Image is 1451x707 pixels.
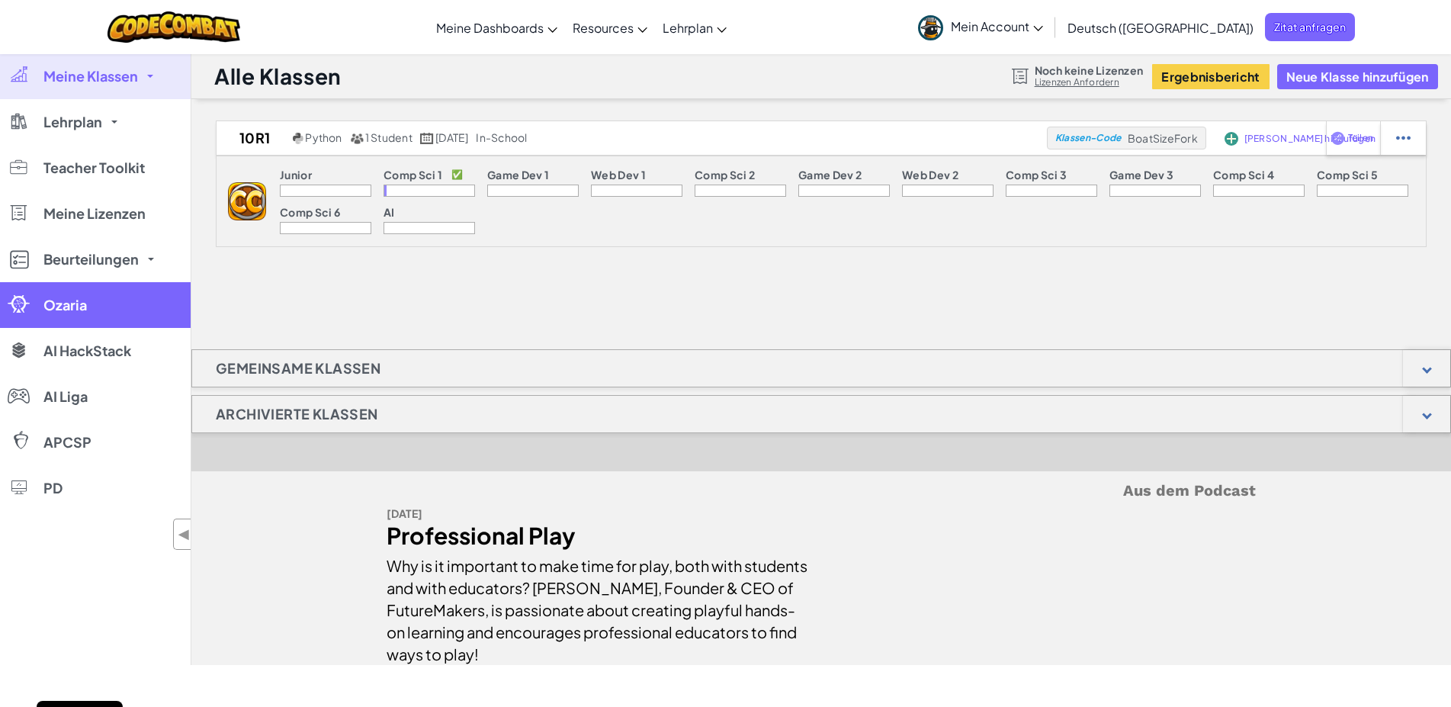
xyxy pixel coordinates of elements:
[1244,134,1376,143] span: [PERSON_NAME] hinzufügen
[435,130,468,144] span: [DATE]
[1331,131,1345,145] img: IconShare_Purple.svg
[387,525,810,547] div: Professional Play
[293,133,304,144] img: python.png
[384,169,442,181] p: Comp Sci 1
[1035,76,1143,88] a: Lizenzen Anfordern
[573,20,634,36] span: Resources
[178,523,191,545] span: ◀
[365,130,413,144] span: 1 Student
[1225,132,1238,146] img: IconAddStudents.svg
[476,131,527,145] div: in-school
[910,3,1051,51] a: Mein Account
[951,18,1043,34] span: Mein Account
[192,395,402,433] h1: Archivierte Klassen
[43,207,146,220] span: Meine Lizenzen
[1067,20,1254,36] span: Deutsch ([GEOGRAPHIC_DATA])
[1152,64,1269,89] button: Ergebnisbericht
[1317,169,1378,181] p: Comp Sci 5
[217,127,289,149] h2: 10R1
[918,15,943,40] img: avatar
[217,127,1047,149] a: 10R1 Python 1 Student [DATE] in-school
[43,252,139,266] span: Beurteilungen
[436,20,544,36] span: Meine Dashboards
[1396,131,1411,145] img: IconStudentEllipsis.svg
[280,206,340,218] p: Comp Sci 6
[1265,13,1355,41] a: Zitat anfragen
[695,169,755,181] p: Comp Sci 2
[663,20,713,36] span: Lehrplan
[1128,131,1198,145] span: BoatSizeFork
[305,130,342,144] span: Python
[280,169,312,181] p: Junior
[655,7,734,48] a: Lehrplan
[1213,169,1274,181] p: Comp Sci 4
[591,169,646,181] p: Web Dev 1
[420,133,434,144] img: calendar.svg
[1055,133,1122,143] span: Klassen-Code
[43,298,87,312] span: Ozaria
[1277,64,1438,89] button: Neue Klasse hinzufügen
[228,182,266,220] img: logo
[451,169,463,181] p: ✅
[1109,169,1173,181] p: Game Dev 3
[384,206,395,218] p: AI
[1060,7,1261,48] a: Deutsch ([GEOGRAPHIC_DATA])
[214,62,342,91] h1: Alle Klassen
[387,503,810,525] div: [DATE]
[798,169,862,181] p: Game Dev 2
[108,11,241,43] img: CodeCombat logo
[1006,169,1067,181] p: Comp Sci 3
[565,7,655,48] a: Resources
[902,169,958,181] p: Web Dev 2
[429,7,565,48] a: Meine Dashboards
[350,133,364,144] img: MultipleUsers.png
[43,161,145,175] span: Teacher Toolkit
[387,547,810,665] div: Why is it important to make time for play, both with students and with educators? [PERSON_NAME], ...
[43,390,88,403] span: AI Liga
[487,169,549,181] p: Game Dev 1
[1348,133,1374,143] span: Teilen
[387,479,1256,503] h5: Aus dem Podcast
[43,115,102,129] span: Lehrplan
[43,69,138,83] span: Meine Klassen
[43,344,131,358] span: AI HackStack
[1035,64,1143,76] span: Noch keine Lizenzen
[192,349,404,387] h1: Gemeinsame Klassen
